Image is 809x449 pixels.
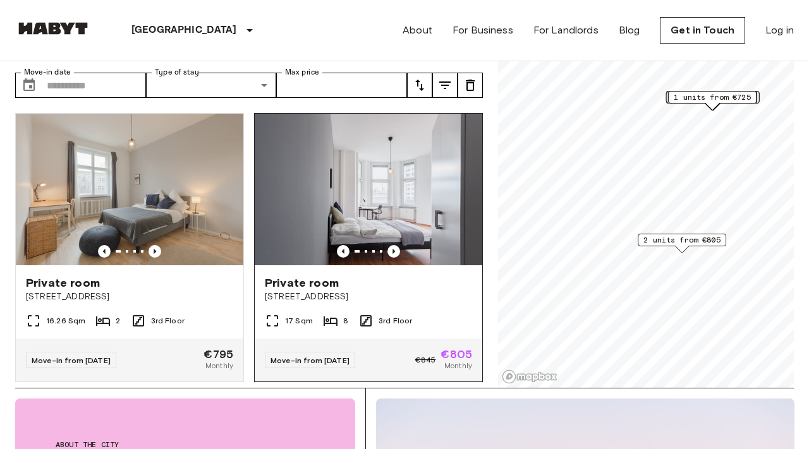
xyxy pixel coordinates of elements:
[407,73,432,98] button: tune
[458,73,483,98] button: tune
[765,23,794,38] a: Log in
[32,356,111,365] span: Move-in from [DATE]
[453,23,513,38] a: For Business
[271,356,350,365] span: Move-in from [DATE]
[619,23,640,38] a: Blog
[255,114,482,265] img: Marketing picture of unit DE-01-047-05H
[149,245,161,258] button: Previous image
[502,369,557,384] a: Mapbox logo
[26,275,100,290] span: Private room
[415,354,436,366] span: €845
[285,315,313,326] span: 17 Sqm
[265,290,472,303] span: [STREET_ADDRESS]
[638,234,726,253] div: Map marker
[205,360,233,371] span: Monthly
[444,360,472,371] span: Monthly
[403,23,432,38] a: About
[666,91,759,111] div: Map marker
[24,67,71,78] label: Move-in date
[16,73,42,98] button: Choose date
[674,92,751,103] span: 1 units from €725
[285,67,319,78] label: Max price
[432,73,458,98] button: tune
[667,91,760,111] div: Map marker
[15,113,244,382] a: Marketing picture of unit DE-01-078-004-02HPrevious imagePrevious imagePrivate room[STREET_ADDRES...
[668,91,757,111] div: Map marker
[204,349,233,360] span: €795
[131,23,237,38] p: [GEOGRAPHIC_DATA]
[387,245,400,258] button: Previous image
[254,113,483,382] a: Marketing picture of unit DE-01-047-05HPrevious imagePrevious imagePrivate room[STREET_ADDRESS]17...
[337,245,350,258] button: Previous image
[98,245,111,258] button: Previous image
[379,315,412,326] span: 3rd Floor
[643,234,721,246] span: 2 units from €805
[15,22,91,35] img: Habyt
[116,315,120,326] span: 2
[533,23,599,38] a: For Landlords
[46,315,85,326] span: 16.26 Sqm
[26,290,233,303] span: [STREET_ADDRESS]
[16,114,243,265] img: Marketing picture of unit DE-01-078-004-02H
[343,315,348,326] span: 8
[441,349,472,360] span: €805
[660,17,745,44] a: Get in Touch
[155,67,199,78] label: Type of stay
[151,315,185,326] span: 3rd Floor
[265,275,339,290] span: Private room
